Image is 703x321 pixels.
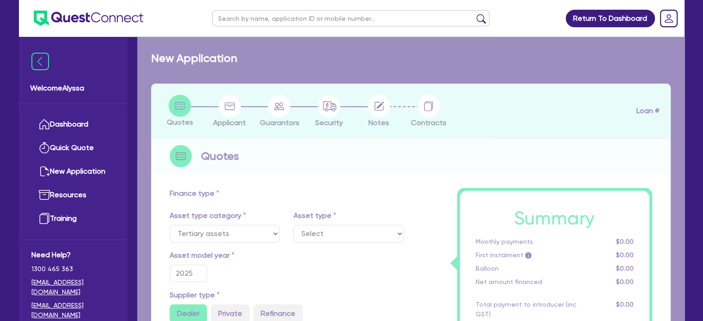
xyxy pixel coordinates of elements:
[212,10,489,26] input: Search by name, application ID or mobile number...
[31,113,115,136] a: Dashboard
[30,83,116,94] span: Welcome Alyssa
[31,136,115,160] a: Quick Quote
[566,10,655,27] a: Return To Dashboard
[39,189,50,200] img: resources
[39,142,50,153] img: quick-quote
[31,160,115,183] a: New Application
[657,6,681,30] a: Dropdown toggle
[31,264,115,274] span: 1300 465 363
[34,11,143,26] img: quest-connect-logo-blue
[31,183,115,207] a: Resources
[31,207,115,230] a: Training
[39,166,50,177] img: new-application
[31,249,115,260] span: Need Help?
[31,53,49,70] img: icon-menu-close
[31,301,115,320] a: [EMAIL_ADDRESS][DOMAIN_NAME]
[39,213,50,224] img: training
[31,278,115,297] a: [EMAIL_ADDRESS][DOMAIN_NAME]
